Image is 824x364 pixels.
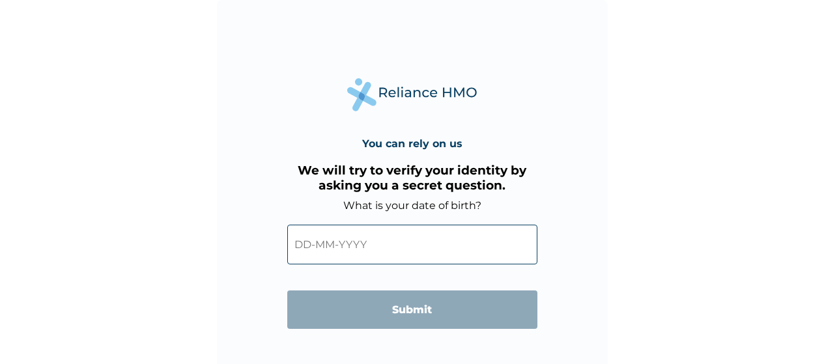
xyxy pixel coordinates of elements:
[343,199,481,212] label: What is your date of birth?
[287,290,537,329] input: Submit
[287,163,537,193] h3: We will try to verify your identity by asking you a secret question.
[347,78,477,111] img: Reliance Health's Logo
[287,225,537,264] input: DD-MM-YYYY
[362,137,462,150] h4: You can rely on us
